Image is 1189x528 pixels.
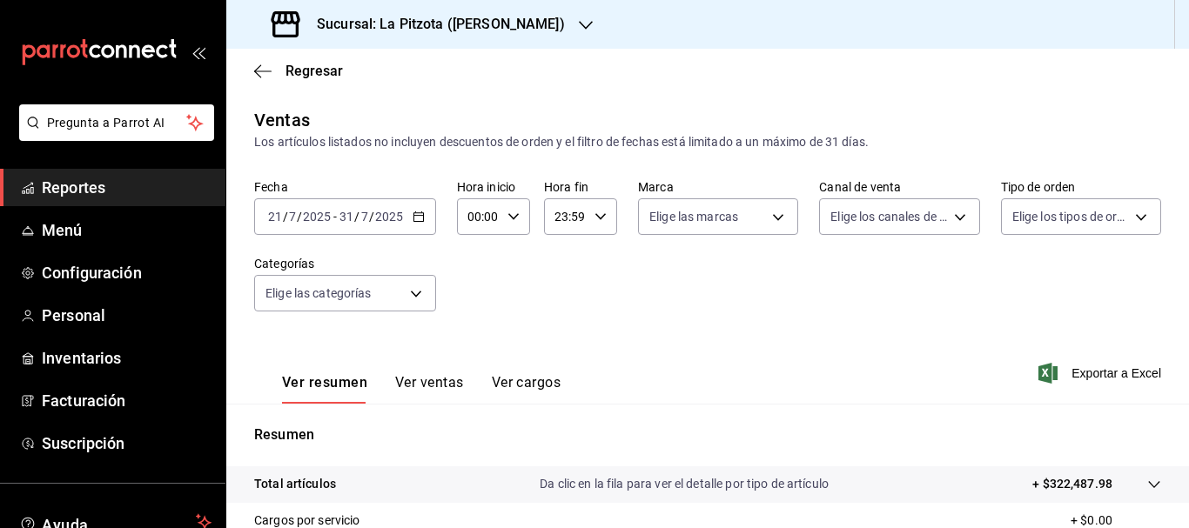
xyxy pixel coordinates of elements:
[191,45,205,59] button: open_drawer_menu
[254,63,343,79] button: Regresar
[283,210,288,224] span: /
[42,176,212,199] span: Reportes
[282,374,561,404] div: navigation tabs
[254,257,436,270] label: Categorías
[254,424,1161,445] p: Resumen
[492,374,561,404] button: Ver cargos
[540,475,829,493] p: Da clic en la fila para ver el detalle por tipo de artículo
[42,346,212,370] span: Inventarios
[1012,208,1129,225] span: Elige los tipos de orden
[374,210,404,224] input: ----
[544,181,617,193] label: Hora fin
[285,63,343,79] span: Regresar
[267,210,283,224] input: --
[1032,475,1112,493] p: + $322,487.98
[265,284,372,302] span: Elige las categorías
[42,218,212,242] span: Menú
[42,261,212,284] span: Configuración
[254,133,1161,151] div: Los artículos listados no incluyen descuentos de orden y el filtro de fechas está limitado a un m...
[638,181,798,193] label: Marca
[19,104,214,141] button: Pregunta a Parrot AI
[457,181,530,193] label: Hora inicio
[339,210,354,224] input: --
[282,374,367,404] button: Ver resumen
[47,114,187,132] span: Pregunta a Parrot AI
[395,374,464,404] button: Ver ventas
[354,210,359,224] span: /
[302,210,332,224] input: ----
[369,210,374,224] span: /
[42,389,212,412] span: Facturación
[254,475,336,493] p: Total artículos
[333,210,337,224] span: -
[42,431,212,455] span: Suscripción
[649,208,738,225] span: Elige las marcas
[819,181,979,193] label: Canal de venta
[42,304,212,327] span: Personal
[830,208,947,225] span: Elige los canales de venta
[254,181,436,193] label: Fecha
[254,107,310,133] div: Ventas
[1042,363,1161,384] button: Exportar a Excel
[297,210,302,224] span: /
[303,14,565,35] h3: Sucursal: La Pitzota ([PERSON_NAME])
[12,126,214,144] a: Pregunta a Parrot AI
[1001,181,1161,193] label: Tipo de orden
[288,210,297,224] input: --
[360,210,369,224] input: --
